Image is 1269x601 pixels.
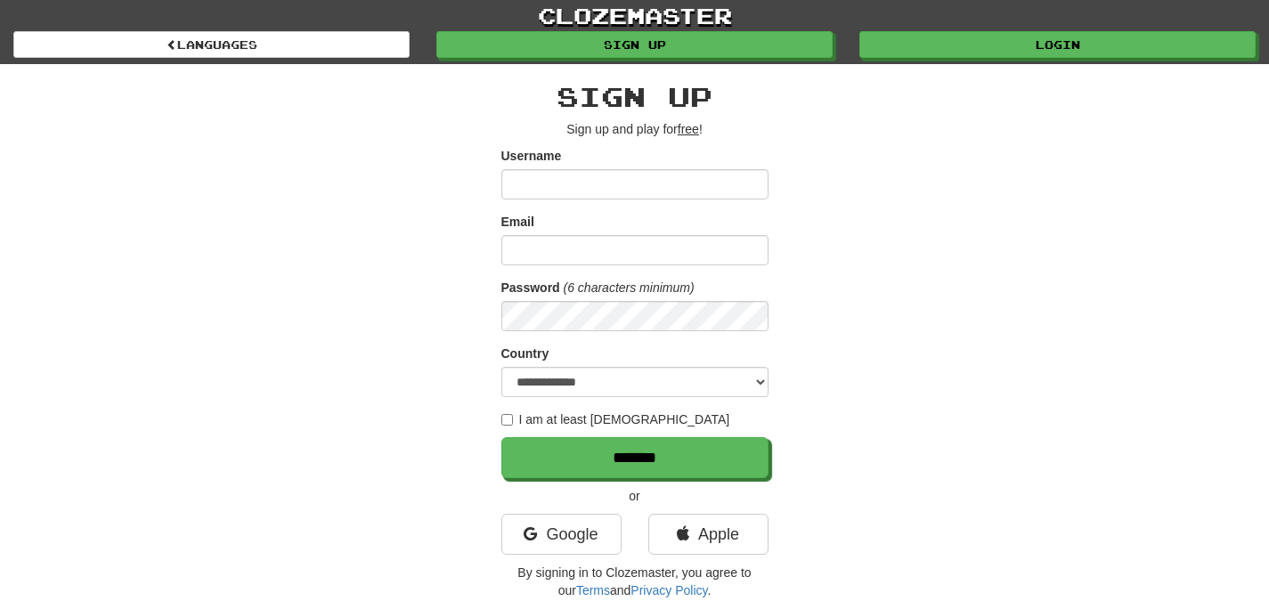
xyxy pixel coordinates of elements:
label: Username [501,147,562,165]
label: Password [501,279,560,296]
a: Sign up [436,31,833,58]
label: Email [501,213,534,231]
a: Login [859,31,1256,58]
input: I am at least [DEMOGRAPHIC_DATA] [501,414,513,426]
p: or [501,487,769,505]
a: Apple [648,514,769,555]
a: Google [501,514,622,555]
label: I am at least [DEMOGRAPHIC_DATA] [501,410,730,428]
a: Privacy Policy [630,583,707,597]
p: By signing in to Clozemaster, you agree to our and . [501,564,769,599]
label: Country [501,345,549,362]
u: free [678,122,699,136]
em: (6 characters minimum) [564,280,695,295]
h2: Sign up [501,82,769,111]
a: Languages [13,31,410,58]
a: Terms [576,583,610,597]
p: Sign up and play for ! [501,120,769,138]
